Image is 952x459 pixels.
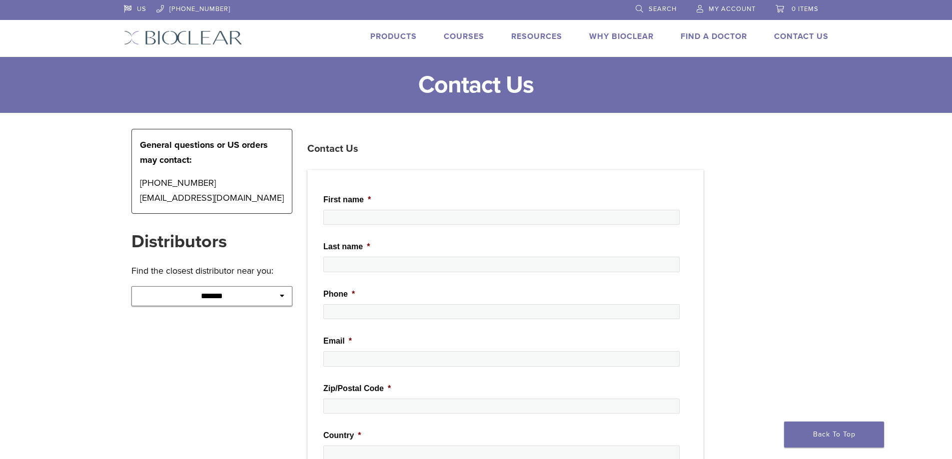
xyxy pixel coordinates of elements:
[131,230,293,254] h2: Distributors
[323,431,361,441] label: Country
[370,31,417,41] a: Products
[323,384,391,394] label: Zip/Postal Code
[774,31,829,41] a: Contact Us
[681,31,747,41] a: Find A Doctor
[323,242,370,252] label: Last name
[307,137,704,161] h3: Contact Us
[589,31,654,41] a: Why Bioclear
[124,30,242,45] img: Bioclear
[511,31,562,41] a: Resources
[444,31,484,41] a: Courses
[140,175,284,205] p: [PHONE_NUMBER] [EMAIL_ADDRESS][DOMAIN_NAME]
[792,5,819,13] span: 0 items
[323,289,355,300] label: Phone
[131,263,293,278] p: Find the closest distributor near you:
[709,5,756,13] span: My Account
[323,195,371,205] label: First name
[649,5,677,13] span: Search
[784,422,884,448] a: Back To Top
[323,336,352,347] label: Email
[140,139,268,165] strong: General questions or US orders may contact:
